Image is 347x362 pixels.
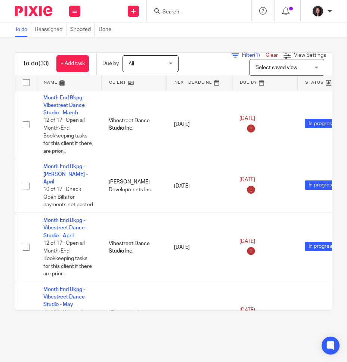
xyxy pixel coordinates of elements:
[101,90,167,159] td: Vibestreet Dance Studio Inc.
[99,22,115,37] a: Done
[305,242,338,251] span: In progress
[305,119,338,128] span: In progress
[23,60,49,68] h1: To do
[239,239,255,244] span: [DATE]
[167,213,232,282] td: [DATE]
[43,287,85,307] a: Month End Bkpg - Vibestreet Dance Studio - May
[242,53,266,58] span: Filter
[239,116,255,121] span: [DATE]
[167,282,232,351] td: [DATE]
[15,22,31,37] a: To do
[312,5,324,17] img: Lili%20square.jpg
[43,310,92,346] span: 7 of 17 · Open all Month-End Bookkeeping tasks for this client if there are prior...
[167,159,232,213] td: [DATE]
[266,53,278,58] a: Clear
[162,9,229,16] input: Search
[294,53,326,58] span: View Settings
[101,213,167,282] td: Vibestreet Dance Studio Inc.
[43,187,93,208] span: 10 of 17 · Check Open Bills for payments not posted
[254,53,260,58] span: (1)
[35,22,66,37] a: Reassigned
[305,180,338,190] span: In progress
[102,60,119,67] p: Due by
[43,241,92,276] span: 12 of 17 · Open all Month-End Bookkeeping tasks for this client if there are prior...
[43,95,85,116] a: Month End Bkpg - Vibestreet Dance Studio - March
[38,61,49,66] span: (33)
[239,308,255,313] span: [DATE]
[101,282,167,351] td: Vibestreet Dance Studio Inc.
[43,118,92,154] span: 12 of 17 · Open all Month-End Bookkeeping tasks for this client if there are prior...
[128,61,134,66] span: All
[255,65,297,70] span: Select saved view
[43,218,85,238] a: Month End Bkpg - Vibestreet Dance Studio - April
[101,159,167,213] td: [PERSON_NAME] Developments Inc.
[56,55,89,72] a: + Add task
[15,6,52,16] img: Pixie
[43,164,88,185] a: Month End Bkpg - [PERSON_NAME] - April
[167,90,232,159] td: [DATE]
[239,177,255,183] span: [DATE]
[70,22,95,37] a: Snoozed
